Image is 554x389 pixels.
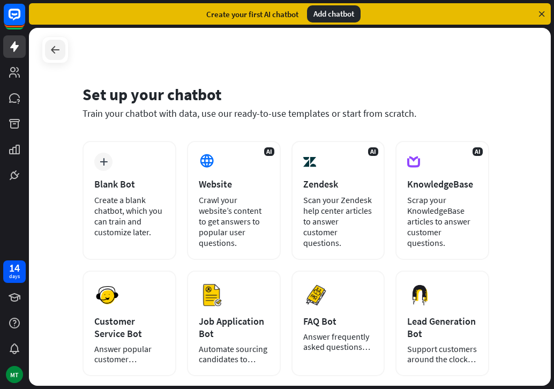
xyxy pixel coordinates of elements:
div: Add chatbot [307,5,361,23]
div: Automate sourcing candidates to speed up your hiring process. [199,344,269,364]
a: 14 days [3,260,26,283]
i: plus [100,158,108,166]
div: KnowledgeBase [407,178,477,190]
div: FAQ Bot [303,315,373,327]
div: Blank Bot [94,178,164,190]
div: Create a blank chatbot, which you can train and customize later. [94,194,164,237]
div: Support customers around the clock to boost sales. [407,344,477,364]
span: AI [473,147,483,156]
div: Crawl your website’s content to get answers to popular user questions. [199,194,269,248]
div: Zendesk [303,178,373,190]
div: Create your first AI chatbot [206,9,298,19]
div: Answer frequently asked questions with a chatbot and save your time. [303,332,373,352]
div: Set up your chatbot [83,84,489,104]
div: Scan your Zendesk help center articles to answer customer questions. [303,194,373,248]
div: Job Application Bot [199,315,269,340]
div: Customer Service Bot [94,315,164,340]
div: MT [6,366,23,383]
div: Answer popular customer questions 24/7. [94,344,164,364]
div: Lead Generation Bot [407,315,477,340]
span: AI [264,147,274,156]
div: Scrap your KnowledgeBase articles to answer customer questions. [407,194,477,248]
div: Train your chatbot with data, use our ready-to-use templates or start from scratch. [83,107,489,119]
div: Website [199,178,269,190]
div: 14 [9,263,20,273]
div: days [9,273,20,280]
span: AI [368,147,378,156]
button: Open LiveChat chat widget [9,4,41,36]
